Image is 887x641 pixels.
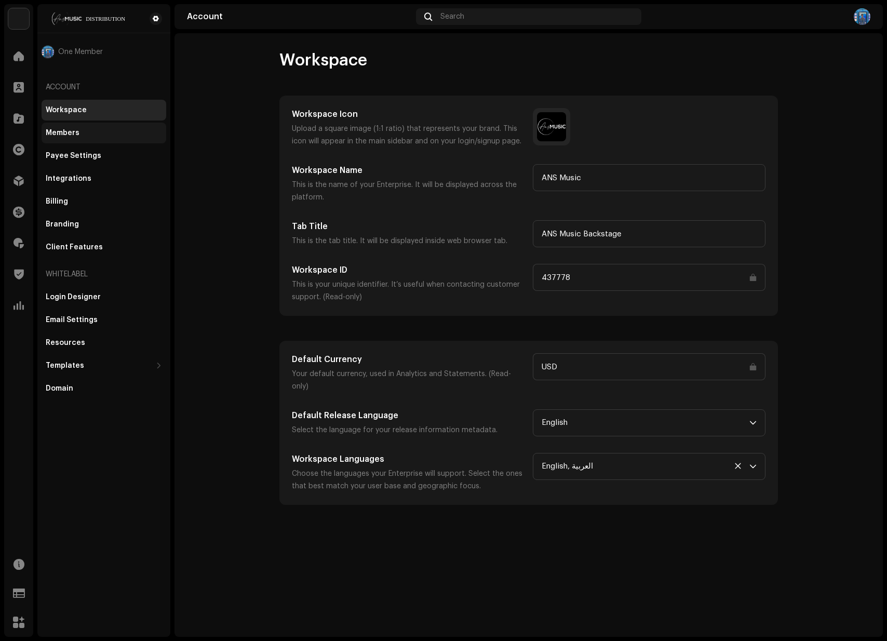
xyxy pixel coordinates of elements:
[42,168,166,189] re-m-nav-item: Integrations
[292,353,525,366] h5: Default Currency
[46,293,101,301] div: Login Designer
[42,145,166,166] re-m-nav-item: Payee Settings
[542,410,749,436] span: English
[292,123,525,148] p: Upload a square image (1:1 ratio) that represents your brand. This icon will appear in the main s...
[42,191,166,212] re-m-nav-item: Billing
[292,278,525,303] p: This is your unique identifier. It’s useful when contacting customer support. (Read-only)
[46,152,101,160] div: Payee Settings
[533,164,765,191] input: Type something...
[749,410,757,436] div: dropdown trigger
[46,243,103,251] div: Client Features
[8,8,29,29] img: bb356b9b-6e90-403f-adc8-c282c7c2e227
[42,214,166,235] re-m-nav-item: Branding
[42,46,54,58] img: 5e4483b3-e6cb-4a99-9ad8-29ce9094b33b
[292,108,525,121] h5: Workspace Icon
[854,8,870,25] img: 5e4483b3-e6cb-4a99-9ad8-29ce9094b33b
[46,384,73,393] div: Domain
[42,355,166,376] re-m-nav-dropdown: Templates
[46,362,84,370] div: Templates
[42,100,166,121] re-m-nav-item: Workspace
[292,235,525,247] p: This is the tab title. It will be displayed inside web browser tab.
[533,264,765,291] input: Type something...
[42,310,166,330] re-m-nav-item: Email Settings
[46,175,91,183] div: Integrations
[46,197,68,206] div: Billing
[292,468,525,492] p: Choose the languages your Enterprise will support. Select the ones that best match your user base...
[42,123,166,143] re-m-nav-item: Members
[292,368,525,393] p: Your default currency, used in Analytics and Statements. (Read-only)
[58,48,103,56] span: One Member
[42,237,166,258] re-m-nav-item: Client Features
[42,75,166,100] re-a-nav-header: Account
[46,316,98,324] div: Email Settings
[292,264,525,276] h5: Workspace ID
[533,353,765,380] input: Type something...
[46,220,79,229] div: Branding
[46,339,85,347] div: Resources
[46,106,87,114] div: Workspace
[292,220,525,233] h5: Tab Title
[292,164,525,177] h5: Workspace Name
[46,12,133,25] img: 68a4b677-ce15-481d-9fcd-ad75b8f38328
[292,409,525,422] h5: Default Release Language
[292,424,525,436] p: Select the language for your release information metadata.
[46,129,79,137] div: Members
[42,262,166,287] re-a-nav-header: Whitelabel
[292,179,525,204] p: This is the name of your Enterprise. It will be displayed across the platform.
[42,378,166,399] re-m-nav-item: Domain
[292,453,525,465] h5: Workspace Languages
[187,12,412,21] div: Account
[542,453,749,479] div: English, العربية
[42,332,166,353] re-m-nav-item: Resources
[533,220,765,247] input: Type something...
[440,12,464,21] span: Search
[42,287,166,308] re-m-nav-item: Login Designer
[279,50,367,71] span: Workspace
